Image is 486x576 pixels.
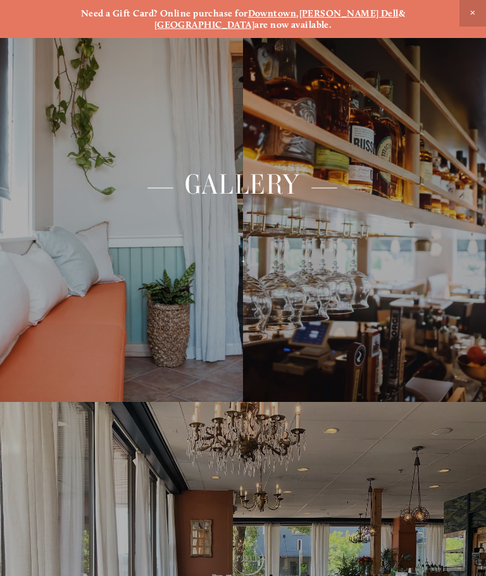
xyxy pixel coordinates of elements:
strong: are now available. [254,19,332,30]
a: [GEOGRAPHIC_DATA] [154,19,255,30]
p: ↓ [73,253,413,266]
strong: , [296,8,299,19]
strong: Need a Gift Card? Online purchase for [81,8,248,19]
span: — Gallery — [146,167,340,202]
a: [PERSON_NAME] Dell [299,8,399,19]
a: Downtown [248,8,297,19]
strong: & [399,8,405,19]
